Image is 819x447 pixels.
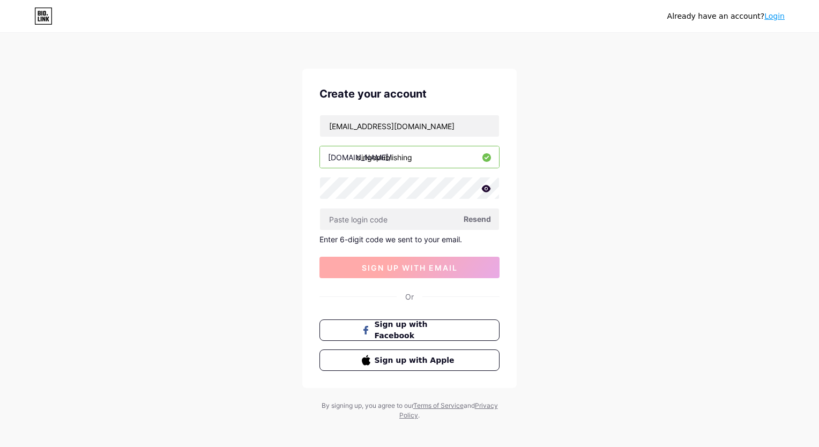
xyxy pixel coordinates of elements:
[375,319,458,341] span: Sign up with Facebook
[764,12,785,20] a: Login
[319,86,500,102] div: Create your account
[362,263,458,272] span: sign up with email
[328,152,391,163] div: [DOMAIN_NAME]/
[413,401,464,409] a: Terms of Service
[319,349,500,371] button: Sign up with Apple
[405,291,414,302] div: Or
[320,208,499,230] input: Paste login code
[320,146,499,168] input: username
[319,257,500,278] button: sign up with email
[320,115,499,137] input: Email
[318,401,501,420] div: By signing up, you agree to our and .
[319,235,500,244] div: Enter 6-digit code we sent to your email.
[319,319,500,341] button: Sign up with Facebook
[464,213,491,225] span: Resend
[375,355,458,366] span: Sign up with Apple
[667,11,785,22] div: Already have an account?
